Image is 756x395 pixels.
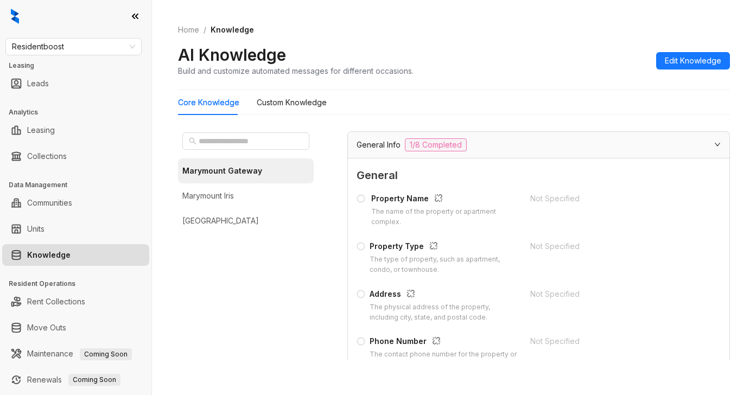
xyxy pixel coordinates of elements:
img: logo [11,9,19,24]
a: Knowledge [27,244,71,266]
div: Marymount Iris [182,190,234,202]
span: search [189,137,196,145]
div: The physical address of the property, including city, state, and postal code. [370,302,517,323]
div: Not Specified [530,288,691,300]
div: [GEOGRAPHIC_DATA] [182,215,259,227]
li: Knowledge [2,244,149,266]
div: The name of the property or apartment complex. [371,207,517,227]
a: Leads [27,73,49,94]
div: Property Name [371,193,517,207]
h3: Leasing [9,61,151,71]
a: Leasing [27,119,55,141]
div: The type of property, such as apartment, condo, or townhouse. [370,254,517,275]
div: Custom Knowledge [257,97,327,109]
div: The contact phone number for the property or leasing office. [370,349,517,370]
a: Communities [27,192,72,214]
h3: Analytics [9,107,151,117]
h3: Data Management [9,180,151,190]
div: Not Specified [530,240,691,252]
div: Marymount Gateway [182,165,262,177]
li: Renewals [2,369,149,391]
div: Property Type [370,240,517,254]
li: Move Outs [2,317,149,339]
button: Edit Knowledge [656,52,730,69]
span: expanded [714,141,721,148]
li: Rent Collections [2,291,149,313]
a: Rent Collections [27,291,85,313]
span: General [357,167,721,184]
span: Coming Soon [80,348,132,360]
a: Home [176,24,201,36]
li: Leasing [2,119,149,141]
a: Move Outs [27,317,66,339]
div: Not Specified [530,193,691,205]
li: Leads [2,73,149,94]
a: RenewalsComing Soon [27,369,120,391]
span: Residentboost [12,39,135,55]
div: Not Specified [530,335,691,347]
h2: AI Knowledge [178,44,286,65]
li: Communities [2,192,149,214]
div: Phone Number [370,335,517,349]
li: Collections [2,145,149,167]
span: 1/8 Completed [405,138,467,151]
div: General Info1/8 Completed [348,132,729,158]
h3: Resident Operations [9,279,151,289]
li: Units [2,218,149,240]
div: Core Knowledge [178,97,239,109]
li: / [204,24,206,36]
div: Build and customize automated messages for different occasions. [178,65,414,77]
div: Address [370,288,517,302]
a: Collections [27,145,67,167]
span: Coming Soon [68,374,120,386]
li: Maintenance [2,343,149,365]
span: Edit Knowledge [665,55,721,67]
span: General Info [357,139,401,151]
a: Units [27,218,45,240]
span: Knowledge [211,25,254,34]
